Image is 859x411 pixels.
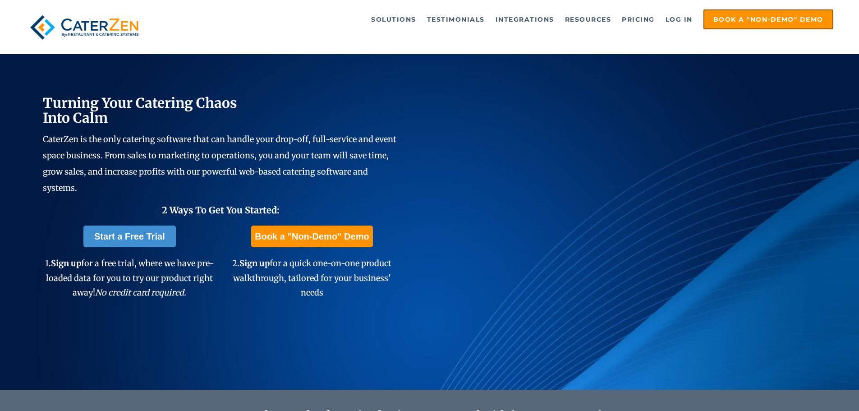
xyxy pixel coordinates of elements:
a: Resources [560,10,616,28]
span: 2. for a quick one-on-one product walkthrough, tailored for your business' needs [232,258,391,298]
iframe: Help widget launcher [779,376,849,401]
em: No credit card required. [95,287,186,298]
img: caterzen [26,9,143,45]
a: Log in [661,10,697,28]
a: Book a "Non-Demo" Demo [703,9,833,29]
a: Pricing [617,10,659,28]
span: Sign up [239,258,270,268]
span: CaterZen is the only catering software that can handle your drop-off, full-service and event spac... [43,134,396,193]
div: Navigation Menu [164,9,833,29]
span: 2 Ways To Get You Started: [162,204,280,216]
a: Solutions [367,10,421,28]
span: 1. for a free trial, where we have pre-loaded data for you to try our product right away! [45,258,214,298]
a: Book a "Non-Demo" Demo [251,226,372,247]
a: Integrations [491,10,559,28]
span: Sign up [51,258,81,268]
a: Start a Free Trial [83,226,176,247]
span: Turning Your Catering Chaos Into Calm [43,94,237,126]
a: Testimonials [423,10,489,28]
